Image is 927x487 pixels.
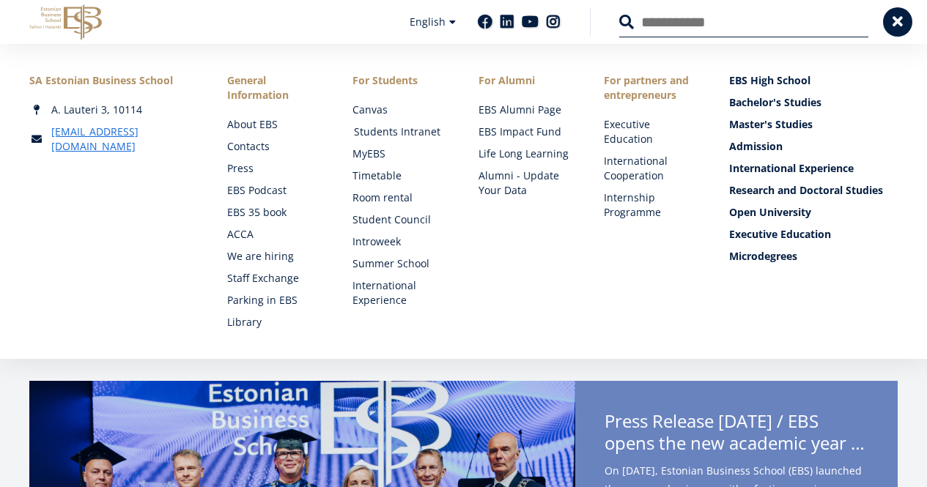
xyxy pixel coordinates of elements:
a: Timetable [352,168,448,183]
a: Facebook [478,15,492,29]
a: Open University [729,205,898,220]
a: We are hiring [227,249,323,264]
a: International Experience [352,278,448,308]
a: EBS Alumni Page [479,103,575,117]
a: Student Council [352,212,448,227]
a: [EMAIL_ADDRESS][DOMAIN_NAME] [51,124,198,154]
a: Research and Doctoral Studies [729,183,898,198]
a: Life Long Learning [479,146,575,161]
a: Executive Education [604,117,700,146]
a: Summer School [352,256,448,271]
a: Youtube [522,15,539,29]
span: For Alumni [479,73,575,88]
div: A. Lauteri 3, 10114 [29,103,198,117]
a: Room rental [352,190,448,205]
a: EBS 35 book [227,205,323,220]
a: Students Intranet [354,124,450,139]
a: For Students [352,73,448,88]
a: Canvas [352,103,448,117]
a: Staff Exchange [227,271,323,286]
a: EBS Podcast [227,183,323,198]
a: Executive Education [729,227,898,242]
a: Master's Studies [729,117,898,132]
a: EBS High School [729,73,898,88]
a: About EBS [227,117,323,132]
div: SA Estonian Business School [29,73,198,88]
a: MyEBS [352,146,448,161]
a: Bachelor's Studies [729,95,898,110]
span: General Information [227,73,323,103]
a: Instagram [546,15,561,29]
a: International Experience [729,161,898,176]
a: Alumni - Update Your Data [479,168,575,198]
a: Admission [729,139,898,154]
a: Introweek [352,234,448,249]
a: Press [227,161,323,176]
a: EBS Impact Fund [479,124,575,139]
a: Internship Programme [604,190,700,220]
a: Contacts [227,139,323,154]
a: Parking in EBS [227,293,323,308]
a: Microdegrees [729,249,898,264]
span: Press Release [DATE] / EBS [605,410,868,458]
span: opens the new academic year with the inauguration of [PERSON_NAME] [PERSON_NAME] – international ... [605,432,868,454]
a: Library [227,315,323,330]
span: For partners and entrepreneurs [604,73,700,103]
a: International Cooperation [604,154,700,183]
a: Linkedin [500,15,514,29]
a: ACCA [227,227,323,242]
